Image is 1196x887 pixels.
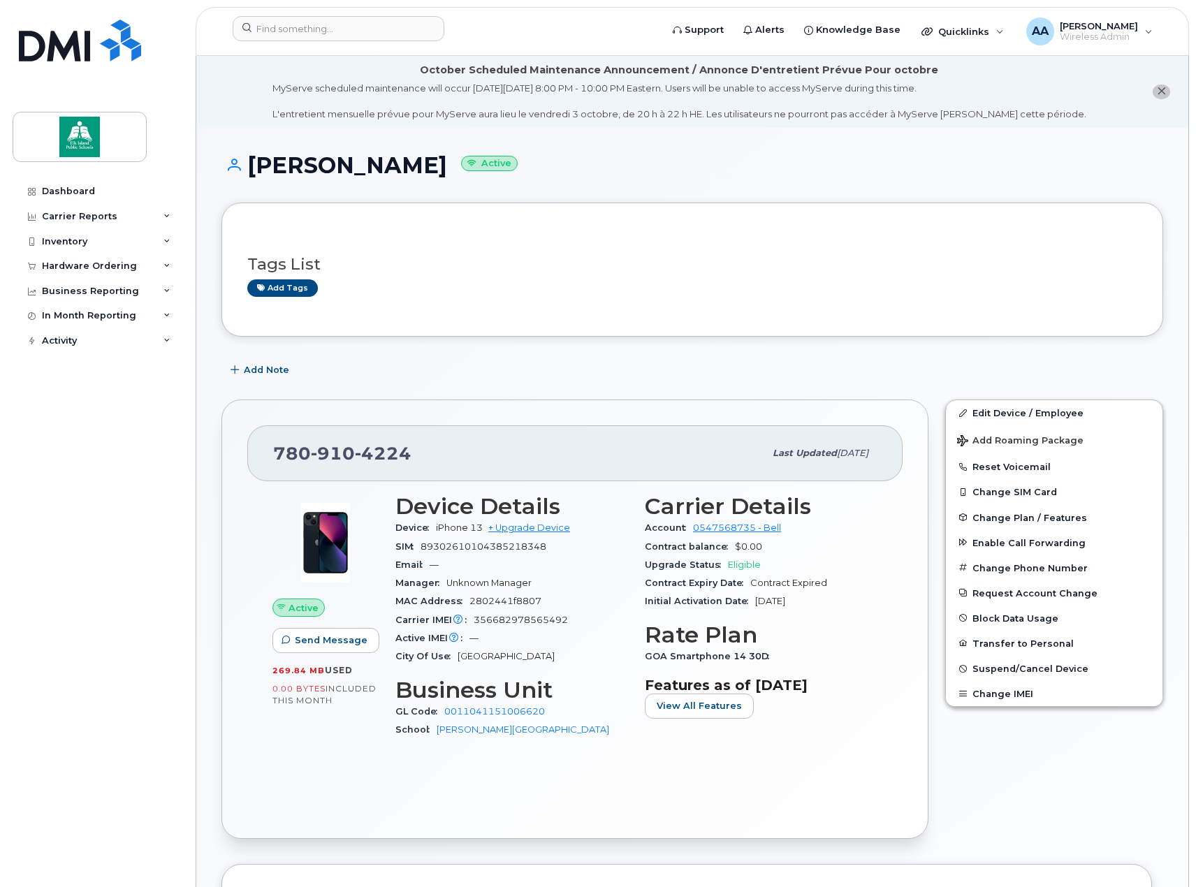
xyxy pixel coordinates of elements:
span: Suspend/Cancel Device [972,664,1088,674]
button: Change SIM Card [946,479,1162,504]
span: Active IMEI [395,633,469,643]
span: [DATE] [755,596,785,606]
span: 780 [273,443,411,464]
h3: Carrier Details [645,494,877,519]
span: — [469,633,479,643]
button: Add Roaming Package [946,425,1162,454]
span: Add Roaming Package [957,435,1084,448]
span: Change Plan / Features [972,512,1087,522]
span: Email [395,559,430,570]
a: Add tags [247,279,318,297]
button: Change Plan / Features [946,505,1162,530]
button: Block Data Usage [946,606,1162,631]
button: Send Message [272,628,379,653]
h3: Business Unit [395,677,628,703]
span: 910 [311,443,355,464]
span: Contract Expired [750,578,827,588]
button: close notification [1153,85,1170,99]
span: Carrier IMEI [395,615,474,625]
span: 89302610104385218348 [421,541,546,552]
button: View All Features [645,694,754,719]
img: image20231002-3703462-1ig824h.jpeg [284,501,367,585]
span: Account [645,522,693,533]
span: Contract Expiry Date [645,578,750,588]
span: School [395,724,437,735]
span: GL Code [395,706,444,717]
small: Active [461,156,518,172]
span: 356682978565492 [474,615,568,625]
span: Device [395,522,436,533]
span: $0.00 [735,541,762,552]
h3: Device Details [395,494,628,519]
span: MAC Address [395,596,469,606]
span: 269.84 MB [272,666,325,675]
h3: Features as of [DATE] [645,677,877,694]
span: 4224 [355,443,411,464]
div: October Scheduled Maintenance Announcement / Annonce D'entretient Prévue Pour octobre [420,63,938,78]
span: SIM [395,541,421,552]
button: Request Account Change [946,580,1162,606]
span: Initial Activation Date [645,596,755,606]
a: 0547568735 - Bell [693,522,781,533]
span: [GEOGRAPHIC_DATA] [458,651,555,661]
span: — [430,559,439,570]
button: Reset Voicemail [946,454,1162,479]
span: [DATE] [837,448,868,458]
span: Add Note [244,363,289,376]
h1: [PERSON_NAME] [221,153,1163,177]
span: City Of Use [395,651,458,661]
span: Unknown Manager [446,578,532,588]
button: Transfer to Personal [946,631,1162,656]
a: Edit Device / Employee [946,400,1162,425]
span: 2802441f8807 [469,596,541,606]
a: 0011041151006620 [444,706,545,717]
h3: Rate Plan [645,622,877,647]
button: Enable Call Forwarding [946,530,1162,555]
span: Active [289,601,319,615]
h3: Tags List [247,256,1137,273]
span: Send Message [295,633,367,647]
div: MyServe scheduled maintenance will occur [DATE][DATE] 8:00 PM - 10:00 PM Eastern. Users will be u... [272,82,1086,121]
span: used [325,665,353,675]
a: + Upgrade Device [488,522,570,533]
span: Last updated [773,448,837,458]
span: Upgrade Status [645,559,728,570]
a: [PERSON_NAME][GEOGRAPHIC_DATA] [437,724,609,735]
button: Change IMEI [946,681,1162,706]
span: Eligible [728,559,761,570]
button: Suspend/Cancel Device [946,656,1162,681]
span: iPhone 13 [436,522,483,533]
span: 0.00 Bytes [272,684,326,694]
button: Add Note [221,358,301,383]
span: View All Features [657,699,742,712]
button: Change Phone Number [946,555,1162,580]
span: Manager [395,578,446,588]
span: Contract balance [645,541,735,552]
span: GOA Smartphone 14 30D [645,651,776,661]
span: Enable Call Forwarding [972,537,1086,548]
